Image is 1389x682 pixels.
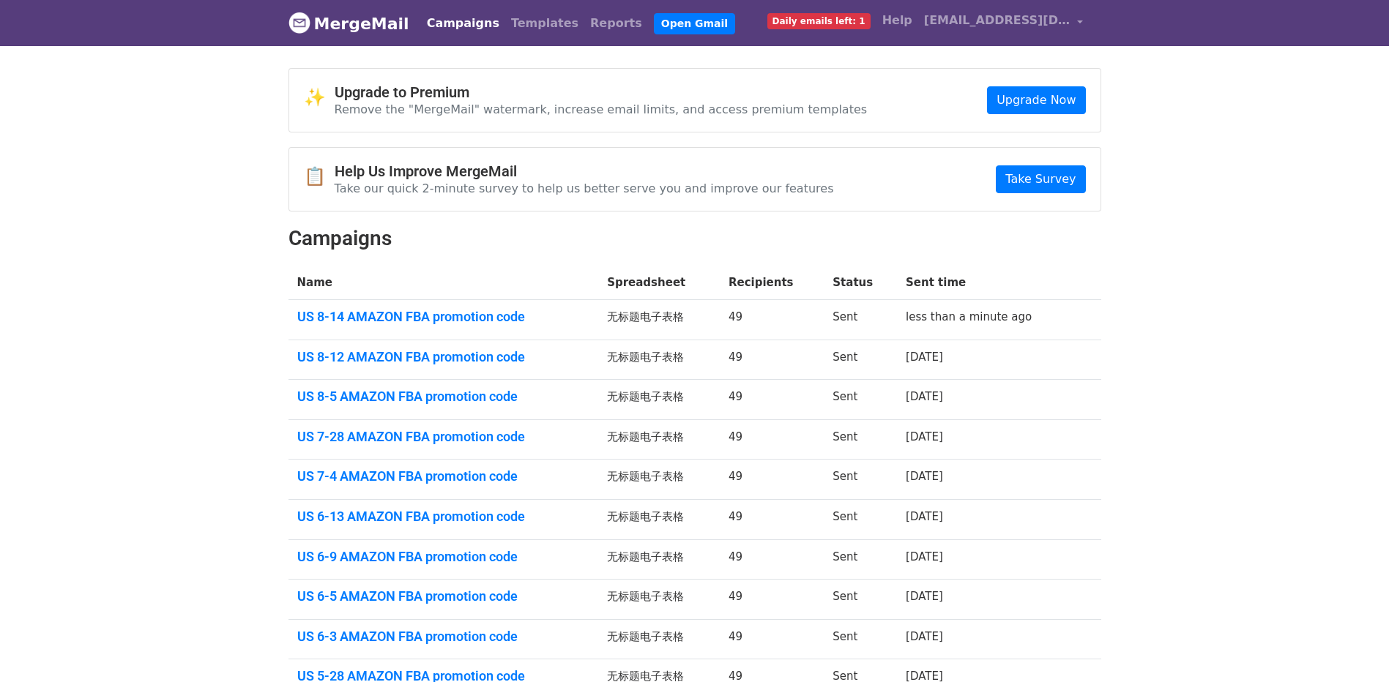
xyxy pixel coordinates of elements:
[654,13,735,34] a: Open Gmail
[720,340,824,380] td: 49
[297,509,590,525] a: US 6-13 AMAZON FBA promotion code
[824,380,897,420] td: Sent
[297,588,590,604] a: US 6-5 AMAZON FBA promotion code
[598,500,720,540] td: 无标题电子表格
[906,550,943,563] a: [DATE]
[304,87,335,108] span: ✨
[906,590,943,603] a: [DATE]
[761,6,876,35] a: Daily emails left: 1
[987,86,1085,114] a: Upgrade Now
[720,460,824,500] td: 49
[824,500,897,540] td: Sent
[824,539,897,580] td: Sent
[720,580,824,620] td: 49
[297,468,590,484] a: US 7-4 AMAZON FBA promotion code
[598,419,720,460] td: 无标题电子表格
[288,266,599,300] th: Name
[918,6,1090,40] a: [EMAIL_ADDRESS][DOMAIN_NAME]
[720,500,824,540] td: 49
[297,549,590,565] a: US 6-9 AMAZON FBA promotion code
[598,460,720,500] td: 无标题电子表格
[720,539,824,580] td: 49
[297,629,590,645] a: US 6-3 AMAZON FBA promotion code
[288,8,409,39] a: MergeMail
[297,309,590,325] a: US 8-14 AMAZON FBA promotion code
[598,340,720,380] td: 无标题电子表格
[996,165,1085,193] a: Take Survey
[906,630,943,643] a: [DATE]
[598,300,720,340] td: 无标题电子表格
[598,619,720,659] td: 无标题电子表格
[720,619,824,659] td: 49
[824,619,897,659] td: Sent
[335,83,868,101] h4: Upgrade to Premium
[906,430,943,443] a: [DATE]
[598,380,720,420] td: 无标题电子表格
[505,9,584,38] a: Templates
[897,266,1079,300] th: Sent time
[720,300,824,340] td: 49
[906,390,943,403] a: [DATE]
[906,310,1032,323] a: less than a minute ago
[598,580,720,620] td: 无标题电子表格
[304,166,335,187] span: 📋
[824,340,897,380] td: Sent
[598,266,720,300] th: Spreadsheet
[767,13,871,29] span: Daily emails left: 1
[824,460,897,500] td: Sent
[906,351,943,364] a: [DATE]
[824,266,897,300] th: Status
[720,380,824,420] td: 49
[421,9,505,38] a: Campaigns
[288,226,1101,251] h2: Campaigns
[824,419,897,460] td: Sent
[598,539,720,580] td: 无标题电子表格
[297,349,590,365] a: US 8-12 AMAZON FBA promotion code
[906,510,943,523] a: [DATE]
[906,470,943,483] a: [DATE]
[297,389,590,405] a: US 8-5 AMAZON FBA promotion code
[288,12,310,34] img: MergeMail logo
[584,9,648,38] a: Reports
[335,102,868,117] p: Remove the "MergeMail" watermark, increase email limits, and access premium templates
[824,580,897,620] td: Sent
[335,162,834,180] h4: Help Us Improve MergeMail
[876,6,918,35] a: Help
[720,419,824,460] td: 49
[824,300,897,340] td: Sent
[297,429,590,445] a: US 7-28 AMAZON FBA promotion code
[335,181,834,196] p: Take our quick 2-minute survey to help us better serve you and improve our features
[720,266,824,300] th: Recipients
[924,12,1070,29] span: [EMAIL_ADDRESS][DOMAIN_NAME]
